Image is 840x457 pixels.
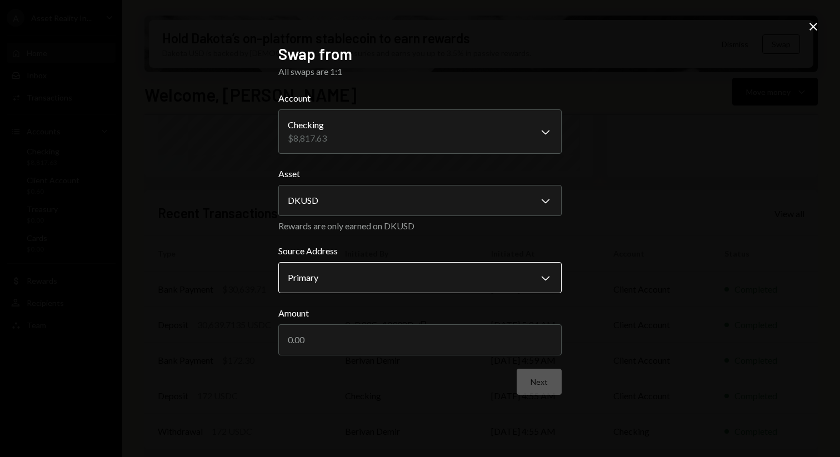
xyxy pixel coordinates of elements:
[278,307,562,320] label: Amount
[278,185,562,216] button: Asset
[278,43,562,65] h2: Swap from
[278,220,562,231] div: Rewards are only earned on DKUSD
[278,167,562,180] label: Asset
[278,262,562,293] button: Source Address
[278,324,562,355] input: 0.00
[278,92,562,105] label: Account
[278,244,562,258] label: Source Address
[278,65,562,78] div: All swaps are 1:1
[278,109,562,154] button: Account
